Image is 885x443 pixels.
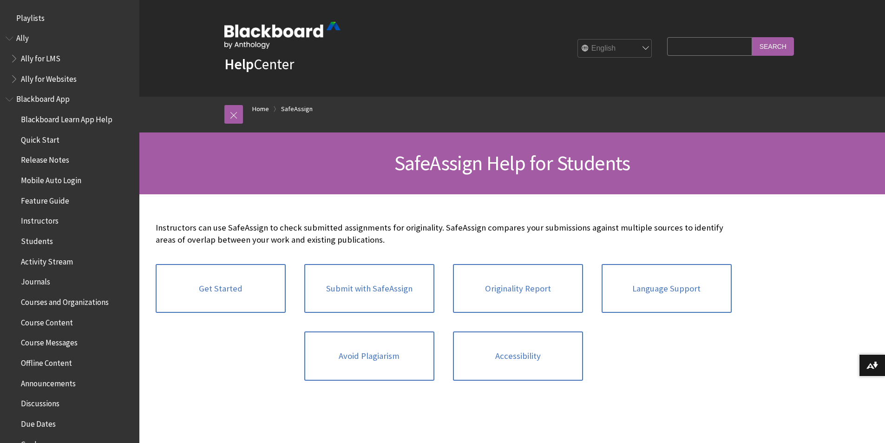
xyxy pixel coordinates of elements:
span: Ally [16,31,29,43]
span: Blackboard Learn App Help [21,112,112,124]
span: SafeAssign Help for Students [394,150,630,176]
span: Release Notes [21,152,69,165]
span: Journals [21,274,50,287]
a: Submit with SafeAssign [304,264,434,313]
span: Instructors [21,213,59,226]
span: Students [21,233,53,246]
a: Home [252,103,269,115]
span: Ally for Websites [21,71,77,84]
span: Due Dates [21,416,56,429]
span: Discussions [21,396,59,408]
nav: Book outline for Playlists [6,10,134,26]
a: Avoid Plagiarism [304,331,434,381]
span: Course Content [21,315,73,327]
span: Playlists [16,10,45,23]
a: SafeAssign [281,103,313,115]
span: Course Messages [21,335,78,348]
p: Instructors can use SafeAssign to check submitted assignments for originality. SafeAssign compare... [156,222,732,246]
span: Courses and Organizations [21,294,109,307]
nav: Book outline for Anthology Ally Help [6,31,134,87]
strong: Help [224,55,254,73]
a: Originality Report [453,264,583,313]
a: Get Started [156,264,286,313]
span: Offline Content [21,355,72,368]
span: Mobile Auto Login [21,172,81,185]
span: Announcements [21,376,76,388]
span: Blackboard App [16,92,70,104]
img: Blackboard by Anthology [224,22,341,49]
span: Activity Stream [21,254,73,266]
a: Accessibility [453,331,583,381]
a: Language Support [602,264,732,313]
span: Ally for LMS [21,51,60,63]
input: Search [752,37,794,55]
span: Quick Start [21,132,59,145]
a: HelpCenter [224,55,294,73]
span: Feature Guide [21,193,69,205]
select: Site Language Selector [578,40,652,58]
